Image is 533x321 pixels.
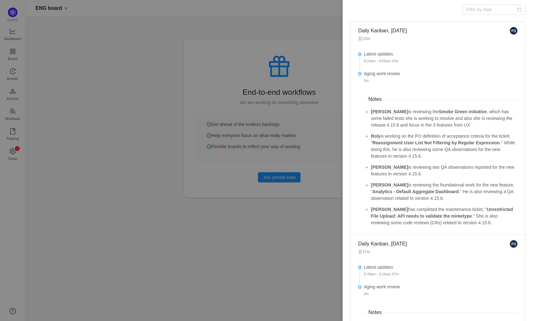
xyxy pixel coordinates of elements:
span: Daily Kanban [358,240,407,248]
p: is working on the PO definition of acceptance criteria for the ticket, " ." While doing this, he ... [371,133,517,160]
small: 0m [364,292,369,296]
span: , [DATE] [388,241,407,246]
div: Latest updates [364,51,517,64]
small: 37m [358,249,370,254]
img: PQ [510,240,517,248]
input: Filter by date [462,4,525,15]
small: 23m [358,36,370,41]
div: Aging work review [364,284,517,299]
span: Notes [365,309,385,316]
small: 0m [364,79,369,82]
i: icon: calendar [517,7,522,12]
div: Latest updates [364,264,517,277]
p: has completed the maintenance ticket, " ." She is also reviewing some code reviews (CRs) related ... [371,206,517,226]
span: , [DATE] [388,28,407,33]
img: PQ [510,27,517,35]
strong: [PERSON_NAME] [371,165,408,170]
strong: [PERSON_NAME] [371,207,408,212]
i: icon: hourglass [358,36,362,41]
strong: [PERSON_NAME] [371,182,408,187]
strong: Roly [371,134,380,139]
small: 37m [364,272,398,276]
div: Aging work review [364,70,517,86]
i: icon: hourglass [358,250,362,254]
strong: Reassignment User List Not Filtering by Regular Expression [372,140,500,145]
strong: Smoke Green initiative [439,109,487,114]
p: is reviewing two QA observations reported for the new features in version 4.15.6. [371,164,517,177]
strong: [PERSON_NAME] [371,109,408,114]
span: 8:33am - 8:56am. [364,59,392,63]
p: is reviewing the foundational work for the new feature, " ." He is also reviewing a QA observatio... [371,182,517,202]
strong: Analytics - Default Aggregate Dashboard [372,189,459,194]
span: Notes [365,95,385,103]
span: 8:39am - 9:16am. [364,272,392,276]
span: Daily Kanban [358,27,407,35]
p: is reviewing the , which has some failed tests she is working to resolve and also she is reviewin... [371,108,517,128]
small: 23m [364,59,398,63]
